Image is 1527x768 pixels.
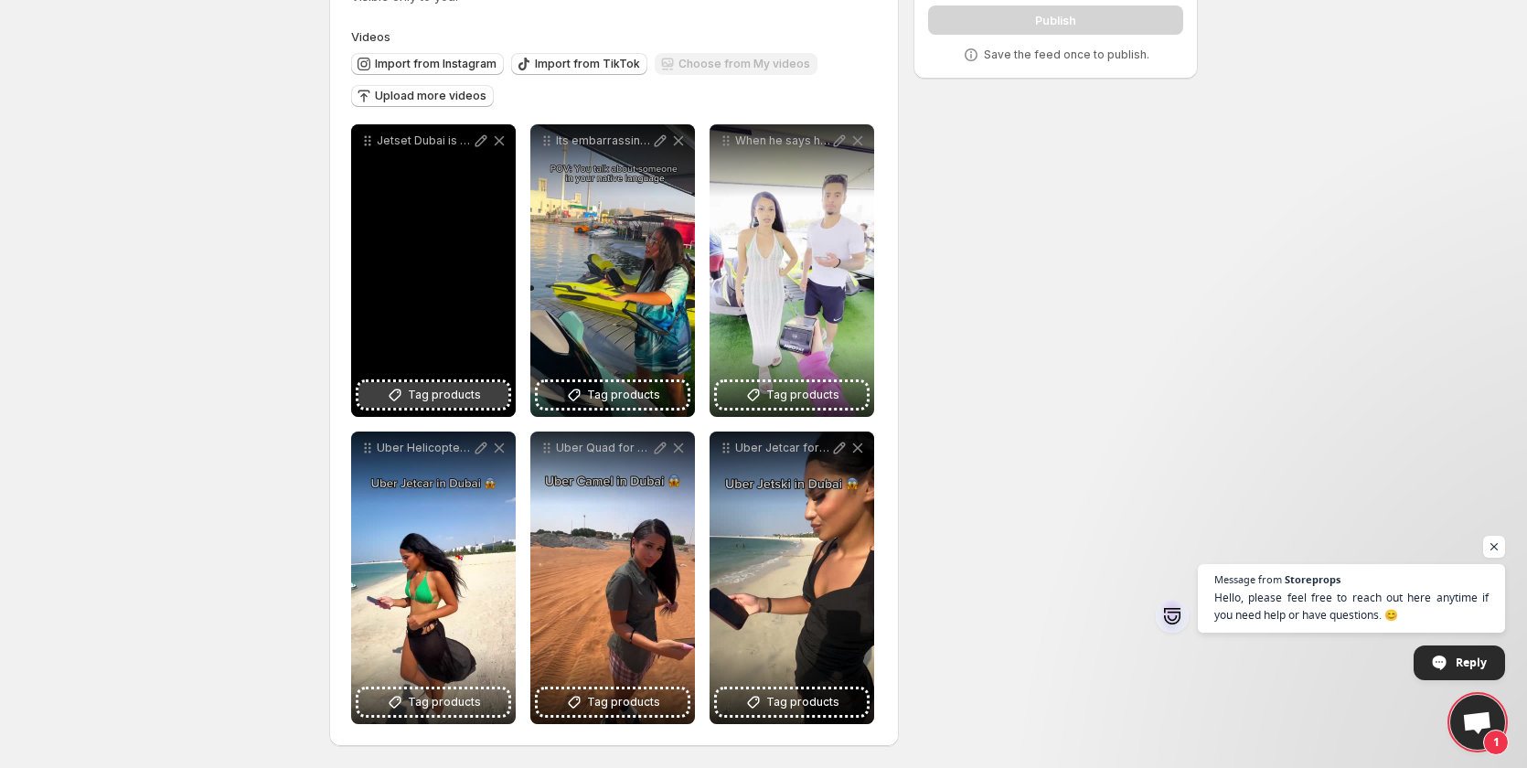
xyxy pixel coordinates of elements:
[408,386,481,404] span: Tag products
[717,689,867,715] button: Tag products
[735,133,830,148] p: When he says he is a provider [GEOGRAPHIC_DATA] Last Entrance - [GEOGRAPHIC_DATA] 4 - [GEOGRAPHIC...
[351,29,390,44] span: Videos
[377,441,472,455] p: Uber Helicopter for part2 [GEOGRAPHIC_DATA] Last Entrance - [GEOGRAPHIC_DATA] 4 - [GEOGRAPHIC_DAT...
[375,89,486,103] span: Upload more videos
[530,432,695,724] div: Uber Quad for partTag products
[538,689,688,715] button: Tag products
[710,124,874,417] div: When he says he is a provider [GEOGRAPHIC_DATA] Last Entrance - [GEOGRAPHIC_DATA] 4 - [GEOGRAPHIC...
[1450,695,1505,750] a: Open chat
[556,133,651,148] p: Its embarrassing when it happens [GEOGRAPHIC_DATA] Last Entrance - [GEOGRAPHIC_DATA] 4 - [GEOGRAP...
[351,432,516,724] div: Uber Helicopter for part2 [GEOGRAPHIC_DATA] Last Entrance - [GEOGRAPHIC_DATA] 4 - [GEOGRAPHIC_DAT...
[375,57,497,71] span: Import from Instagram
[351,124,516,417] div: Jetset Dubai is the best itinerary that your luggage will take JETSKI BASE [GEOGRAPHIC_DATA] Last...
[351,53,504,75] button: Import from Instagram
[530,124,695,417] div: Its embarrassing when it happens [GEOGRAPHIC_DATA] Last Entrance - [GEOGRAPHIC_DATA] 4 - [GEOGRAP...
[1214,574,1282,584] span: Message from
[710,432,874,724] div: Uber Jetcar for part2 [GEOGRAPHIC_DATA] Last Entrance - [GEOGRAPHIC_DATA] 4 - [GEOGRAPHIC_DATA] 1...
[984,48,1149,62] p: Save the feed once to publish.
[587,386,660,404] span: Tag products
[535,57,640,71] span: Import from TikTok
[1214,589,1489,624] span: Hello, please feel free to reach out here anytime if you need help or have questions. 😊
[587,693,660,711] span: Tag products
[358,689,508,715] button: Tag products
[735,441,830,455] p: Uber Jetcar for part2 [GEOGRAPHIC_DATA] Last Entrance - [GEOGRAPHIC_DATA] 4 - [GEOGRAPHIC_DATA] 1...
[766,693,839,711] span: Tag products
[556,441,651,455] p: Uber Quad for part
[538,382,688,408] button: Tag products
[766,386,839,404] span: Tag products
[511,53,647,75] button: Import from TikTok
[351,85,494,107] button: Upload more videos
[408,693,481,711] span: Tag products
[1285,574,1340,584] span: Storeprops
[377,133,472,148] p: Jetset Dubai is the best itinerary that your luggage will take JETSKI BASE [GEOGRAPHIC_DATA] Last...
[1456,646,1487,678] span: Reply
[1483,730,1509,755] span: 1
[358,382,508,408] button: Tag products
[717,382,867,408] button: Tag products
